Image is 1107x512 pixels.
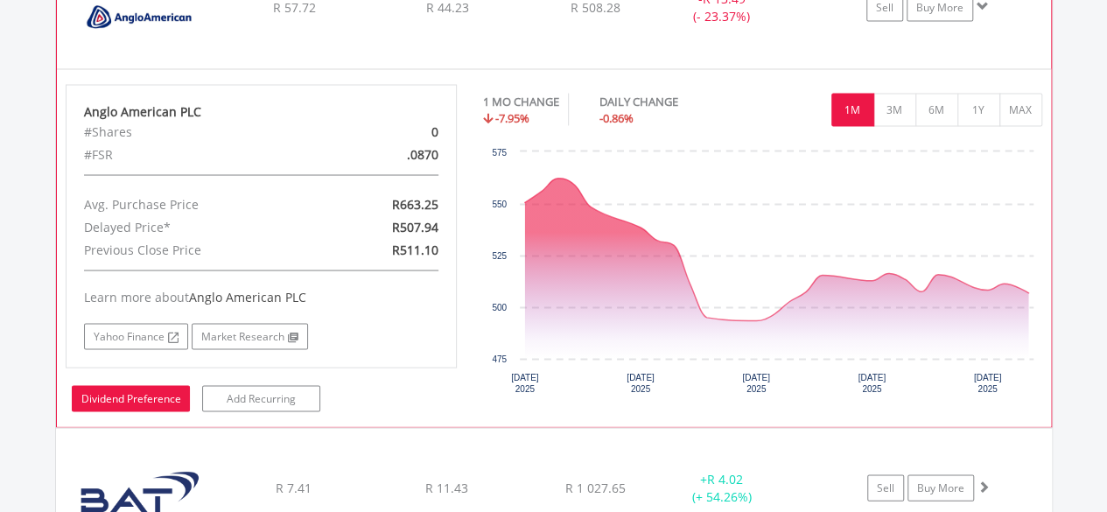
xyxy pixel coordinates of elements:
[957,93,1000,126] button: 1Y
[492,354,507,363] text: 475
[974,372,1002,393] text: [DATE] 2025
[392,195,438,212] span: R663.25
[325,143,452,165] div: .0870
[858,372,886,393] text: [DATE] 2025
[742,372,770,393] text: [DATE] 2025
[656,470,788,505] div: + (+ 54.26%)
[873,93,916,126] button: 3M
[71,193,325,215] div: Avg. Purchase Price
[492,250,507,260] text: 525
[84,288,439,305] div: Learn more about
[999,93,1042,126] button: MAX
[483,143,1042,405] div: Chart. Highcharts interactive chart.
[71,143,325,165] div: #FSR
[627,372,655,393] text: [DATE] 2025
[492,199,507,208] text: 550
[71,120,325,143] div: #Shares
[202,385,320,411] a: Add Recurring
[71,215,325,238] div: Delayed Price*
[392,218,438,235] span: R507.94
[392,241,438,257] span: R511.10
[325,120,452,143] div: 0
[189,288,306,305] span: Anglo American PLC
[565,479,626,495] span: R 1 027.65
[276,479,312,495] span: R 7.41
[72,385,190,411] a: Dividend Preference
[707,470,743,487] span: R 4.02
[915,93,958,126] button: 6M
[867,474,904,501] a: Sell
[511,372,539,393] text: [DATE] 2025
[483,93,559,109] div: 1 MO CHANGE
[425,479,468,495] span: R 11.43
[599,93,739,109] div: DAILY CHANGE
[492,147,507,157] text: 575
[71,238,325,261] div: Previous Close Price
[492,302,507,312] text: 500
[599,109,634,125] span: -0.86%
[495,109,529,125] span: -7.95%
[192,323,308,349] a: Market Research
[907,474,974,501] a: Buy More
[831,93,874,126] button: 1M
[483,143,1042,405] svg: Interactive chart
[84,102,439,120] div: Anglo American PLC
[84,323,188,349] a: Yahoo Finance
